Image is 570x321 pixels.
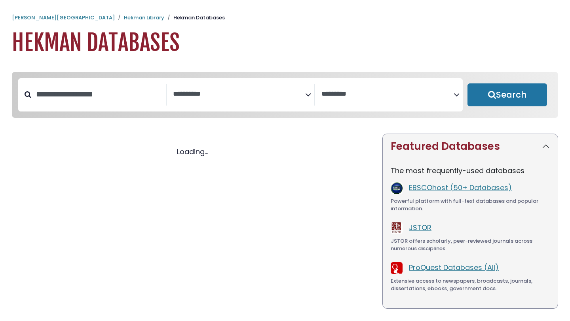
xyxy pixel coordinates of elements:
[124,14,164,21] a: Hekman Library
[409,183,512,193] a: EBSCOhost (50+ Databases)
[12,14,558,22] nav: breadcrumb
[12,30,558,56] h1: Hekman Databases
[31,88,166,101] input: Search database by title or keyword
[391,277,550,293] div: Extensive access to newspapers, broadcasts, journals, dissertations, ebooks, government docs.
[12,72,558,118] nav: Search filters
[409,223,431,232] a: JSTOR
[12,146,373,157] div: Loading...
[164,14,225,22] li: Hekman Databases
[409,262,499,272] a: ProQuest Databases (All)
[321,90,454,98] textarea: Search
[391,165,550,176] p: The most frequently-used databases
[383,134,558,159] button: Featured Databases
[173,90,305,98] textarea: Search
[391,197,550,213] div: Powerful platform with full-text databases and popular information.
[391,237,550,253] div: JSTOR offers scholarly, peer-reviewed journals across numerous disciplines.
[467,83,547,106] button: Submit for Search Results
[12,14,115,21] a: [PERSON_NAME][GEOGRAPHIC_DATA]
